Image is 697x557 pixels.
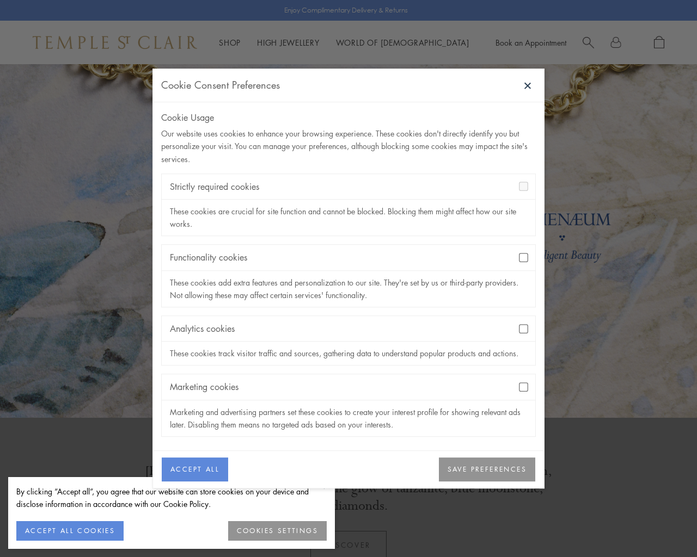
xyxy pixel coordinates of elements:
[162,342,535,365] div: These cookies track visitor traffic and sources, gathering data to understand popular products an...
[16,485,327,510] div: By clicking “Accept all”, you agree that our website can store cookies on your device and disclos...
[162,271,535,307] div: These cookies add extra features and personalization to our site. They're set by us or third-part...
[162,457,228,481] button: ACCEPT ALL
[228,521,327,541] button: COOKIES SETTINGS
[162,374,535,400] div: Marketing cookies
[161,77,280,94] div: Cookie Consent Preferences
[162,200,535,236] div: These cookies are crucial for site function and cannot be blocked. Blocking them might affect how...
[439,457,535,481] button: SAVE PREFERENCES
[162,316,535,342] div: Analytics cookies
[161,110,536,125] div: Cookie Usage
[162,174,535,200] div: Strictly required cookies
[162,400,535,436] div: Marketing and advertising partners set these cookies to create your interest profile for showing ...
[162,245,535,270] div: Functionality cookies
[16,521,124,541] button: ACCEPT ALL COOKIES
[161,128,536,165] div: Our website uses cookies to enhance your browsing experience. These cookies don't directly identi...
